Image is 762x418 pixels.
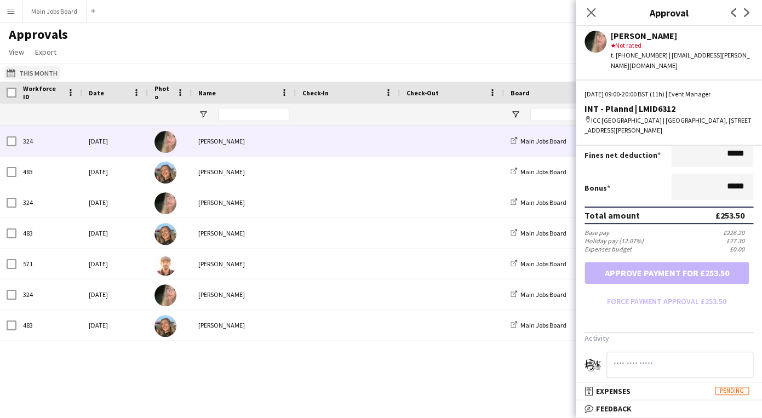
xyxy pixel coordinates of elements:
[4,66,60,79] button: This Month
[23,84,62,101] span: Workforce ID
[585,210,640,221] div: Total amount
[585,89,753,99] div: [DATE] 09:00-20:00 BST (11h) | Event Manager
[530,108,607,121] input: Board Filter Input
[520,168,566,176] span: Main Jobs Board
[82,218,148,248] div: [DATE]
[82,249,148,279] div: [DATE]
[406,89,439,97] span: Check-Out
[576,5,762,20] h3: Approval
[192,249,296,279] div: [PERSON_NAME]
[89,89,104,97] span: Date
[192,218,296,248] div: [PERSON_NAME]
[154,131,176,153] img: Emma Kelly
[585,245,632,253] div: Expenses budget
[16,310,82,340] div: 483
[4,45,28,59] a: View
[16,249,82,279] div: 571
[585,116,753,135] div: ICC [GEOGRAPHIC_DATA] | [GEOGRAPHIC_DATA], [STREET_ADDRESS][PERSON_NAME]
[511,260,566,268] a: Main Jobs Board
[520,198,566,207] span: Main Jobs Board
[198,110,208,119] button: Open Filter Menu
[511,168,566,176] a: Main Jobs Board
[730,245,753,253] div: £0.00
[9,47,24,57] span: View
[16,187,82,217] div: 324
[611,41,753,50] div: Not rated
[520,290,566,299] span: Main Jobs Board
[576,383,762,399] mat-expansion-panel-header: ExpensesPending
[154,162,176,184] img: Rebecca Kitto
[302,89,329,97] span: Check-In
[723,228,753,237] div: £226.20
[192,187,296,217] div: [PERSON_NAME]
[585,333,753,343] h3: Activity
[520,321,566,329] span: Main Jobs Board
[154,84,172,101] span: Photo
[511,321,566,329] a: Main Jobs Board
[192,310,296,340] div: [PERSON_NAME]
[611,50,753,70] div: t. [PHONE_NUMBER] | [EMAIL_ADDRESS][PERSON_NAME][DOMAIN_NAME]
[154,192,176,214] img: Emma Kelly
[585,150,661,160] label: Fines net deduction
[198,89,216,97] span: Name
[511,229,566,237] a: Main Jobs Board
[82,187,148,217] div: [DATE]
[16,126,82,156] div: 324
[154,223,176,245] img: Rebecca Kitto
[585,228,609,237] div: Base pay
[585,237,644,245] div: Holiday pay (12.07%)
[585,183,610,193] label: Bonus
[511,110,520,119] button: Open Filter Menu
[218,108,289,121] input: Name Filter Input
[596,404,632,414] span: Feedback
[35,47,56,57] span: Export
[154,254,176,276] img: Przemyslaw Grabowski
[511,89,530,97] span: Board
[82,279,148,310] div: [DATE]
[154,315,176,337] img: Rebecca Kitto
[192,279,296,310] div: [PERSON_NAME]
[154,284,176,306] img: Emma Kelly
[585,104,753,113] div: INT - Plannd | LMID6312
[511,198,566,207] a: Main Jobs Board
[511,137,566,145] a: Main Jobs Board
[596,386,631,396] span: Expenses
[82,310,148,340] div: [DATE]
[611,31,753,41] div: [PERSON_NAME]
[511,290,566,299] a: Main Jobs Board
[520,137,566,145] span: Main Jobs Board
[726,237,753,245] div: £27.30
[576,400,762,417] mat-expansion-panel-header: Feedback
[16,218,82,248] div: 483
[22,1,87,22] button: Main Jobs Board
[192,157,296,187] div: [PERSON_NAME]
[16,157,82,187] div: 483
[82,157,148,187] div: [DATE]
[715,210,744,221] div: £253.50
[192,126,296,156] div: [PERSON_NAME]
[31,45,61,59] a: Export
[16,279,82,310] div: 324
[520,260,566,268] span: Main Jobs Board
[82,126,148,156] div: [DATE]
[715,387,749,395] span: Pending
[520,229,566,237] span: Main Jobs Board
